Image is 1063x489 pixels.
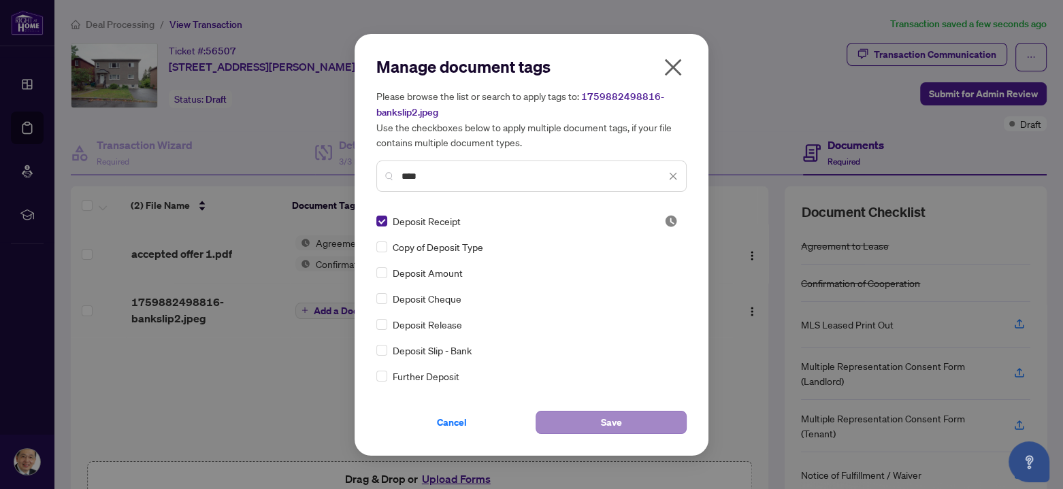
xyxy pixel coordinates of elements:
[376,56,687,78] h2: Manage document tags
[536,411,687,434] button: Save
[668,171,678,181] span: close
[664,214,678,228] img: status
[601,411,622,433] span: Save
[376,88,687,150] h5: Please browse the list or search to apply tags to: Use the checkboxes below to apply multiple doc...
[393,291,461,306] span: Deposit Cheque
[393,317,462,332] span: Deposit Release
[393,239,483,254] span: Copy of Deposit Type
[664,214,678,228] span: Pending Review
[393,265,463,280] span: Deposit Amount
[393,343,472,358] span: Deposit Slip - Bank
[393,369,459,384] span: Further Deposit
[393,214,461,229] span: Deposit Receipt
[662,56,684,78] span: close
[437,411,467,433] span: Cancel
[376,411,527,434] button: Cancel
[376,90,664,118] span: 1759882498816-bankslip2.jpeg
[1009,441,1049,482] button: Open asap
